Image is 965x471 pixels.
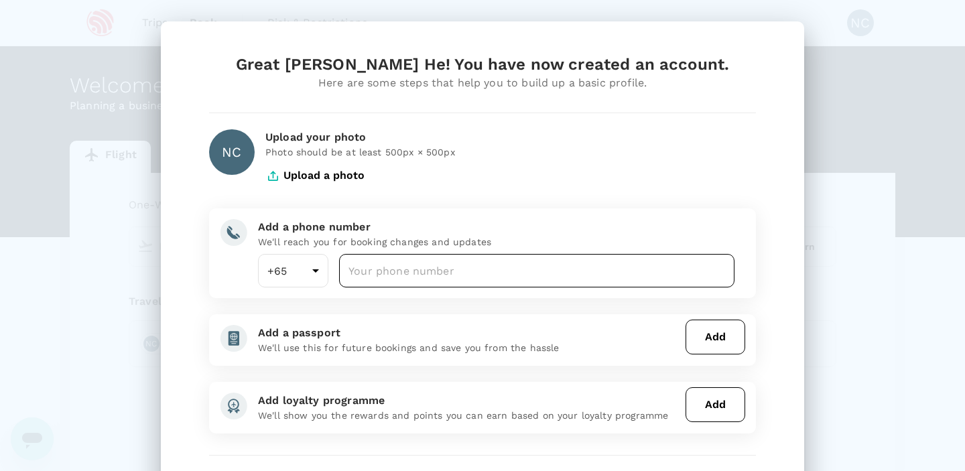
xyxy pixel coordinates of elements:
div: Great [PERSON_NAME] He! You have now created an account. [209,54,756,75]
div: Here are some steps that help you to build up a basic profile. [209,75,756,91]
span: +65 [267,265,287,277]
div: Add a phone number [258,219,734,235]
img: add-loyalty [220,393,247,419]
div: Upload your photo [265,129,756,145]
div: Add a passport [258,325,680,341]
p: We'll use this for future bookings and save you from the hassle [258,341,680,354]
input: Your phone number [339,254,734,287]
p: Photo should be at least 500px × 500px [265,145,756,159]
button: Add [686,387,745,422]
button: Add [686,320,745,354]
p: We'll reach you for booking changes and updates [258,235,734,249]
div: NC [209,129,255,175]
img: add-phone-number [220,219,247,246]
button: Upload a photo [265,159,365,192]
div: +65 [258,254,328,287]
img: add-passport [220,325,247,352]
p: We'll show you the rewards and points you can earn based on your loyalty programme [258,409,680,422]
div: Add loyalty programme [258,393,680,409]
